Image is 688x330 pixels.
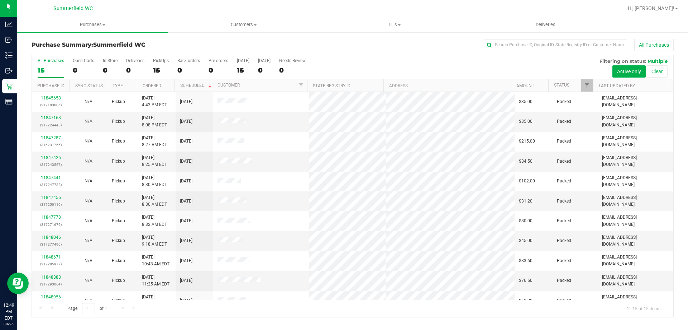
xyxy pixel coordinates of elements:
span: Pickup [112,178,125,185]
span: [DATE] 11:27 AM EDT [142,294,169,307]
span: Not Applicable [85,139,92,144]
input: 1 [82,303,95,314]
span: Packed [557,237,571,244]
span: [EMAIL_ADDRESS][DOMAIN_NAME] [602,154,669,168]
div: 0 [73,66,94,74]
div: Back-orders [177,58,200,63]
div: 0 [258,66,271,74]
button: Active only [612,65,646,78]
span: Not Applicable [85,238,92,243]
input: Search Purchase ID, Original ID, State Registry ID or Customer Name... [484,39,627,50]
a: 11848046 [41,235,61,240]
button: N/A [85,198,92,205]
span: [DATE] 10:43 AM EDT [142,254,169,268]
span: [DATE] [180,218,192,224]
span: [EMAIL_ADDRESS][DOMAIN_NAME] [602,95,669,108]
span: Page of 1 [61,303,113,314]
a: Status [554,83,569,88]
a: Scheduled [180,83,213,88]
iframe: Resource center [7,273,29,294]
a: 11848956 [41,294,61,299]
a: 11847168 [41,115,61,120]
span: [DATE] [180,277,192,284]
span: [DATE] [180,178,192,185]
inline-svg: Outbound [5,67,13,74]
button: N/A [85,178,92,185]
span: [DATE] [180,237,192,244]
p: (317285977) [36,261,65,268]
a: Customer [218,83,240,88]
span: Purchases [17,22,168,28]
a: Filter [581,79,593,92]
p: (317250116) [36,201,65,208]
span: Hi, [PERSON_NAME]! [628,5,674,11]
div: Pre-orders [209,58,228,63]
a: State Registry ID [313,83,350,88]
div: 15 [153,66,169,74]
a: Amount [516,83,534,88]
div: 0 [103,66,118,74]
span: [DATE] [180,118,192,125]
div: [DATE] [258,58,271,63]
span: Pickup [112,277,125,284]
p: (317293064) [36,281,65,288]
inline-svg: Analytics [5,21,13,28]
span: Packed [557,198,571,205]
span: Pickup [112,257,125,264]
span: [EMAIL_ADDRESS][DOMAIN_NAME] [602,175,669,188]
span: $80.00 [519,218,532,224]
span: Pickup [112,237,125,244]
span: [DATE] 8:25 AM EDT [142,154,167,168]
th: Address [383,79,511,92]
span: [DATE] 4:43 PM EDT [142,95,167,108]
button: N/A [85,237,92,244]
a: Ordered [143,83,161,88]
a: 11847778 [41,215,61,220]
a: Last Updated By [599,83,635,88]
button: Clear [647,65,668,78]
span: [DATE] [180,297,192,304]
span: Customers [168,22,319,28]
span: Not Applicable [85,99,92,104]
span: Pickup [112,198,125,205]
span: Packed [557,158,571,165]
span: Pickup [112,158,125,165]
span: [EMAIL_ADDRESS][DOMAIN_NAME] [602,294,669,307]
a: Customers [168,17,319,32]
span: 1 - 15 of 15 items [621,303,666,314]
span: Pickup [112,218,125,224]
button: N/A [85,277,92,284]
p: (317243567) [36,161,65,168]
span: Pickup [112,138,125,145]
button: N/A [85,98,92,105]
a: Filter [295,79,307,92]
span: $76.50 [519,277,532,284]
div: 0 [126,66,144,74]
p: (316231766) [36,141,65,148]
span: Not Applicable [85,218,92,223]
span: [DATE] 8:32 AM EDT [142,214,167,228]
span: Pickup [112,118,125,125]
span: Not Applicable [85,199,92,204]
span: [EMAIL_ADDRESS][DOMAIN_NAME] [602,254,669,268]
span: [EMAIL_ADDRESS][DOMAIN_NAME] [602,115,669,128]
button: N/A [85,158,92,165]
div: [DATE] [237,58,249,63]
p: 12:49 PM EDT [3,302,14,321]
span: $83.60 [519,257,532,264]
span: Packed [557,178,571,185]
a: 11847287 [41,135,61,140]
span: $52.00 [519,297,532,304]
span: Tills [319,22,469,28]
a: Deliveries [470,17,621,32]
p: (317271676) [36,221,65,228]
span: [DATE] [180,158,192,165]
span: $35.00 [519,118,532,125]
button: N/A [85,297,92,304]
span: $31.20 [519,198,532,205]
button: All Purchases [634,39,674,51]
button: N/A [85,257,92,264]
span: Not Applicable [85,178,92,183]
span: [EMAIL_ADDRESS][DOMAIN_NAME] [602,274,669,288]
a: 11847455 [41,195,61,200]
